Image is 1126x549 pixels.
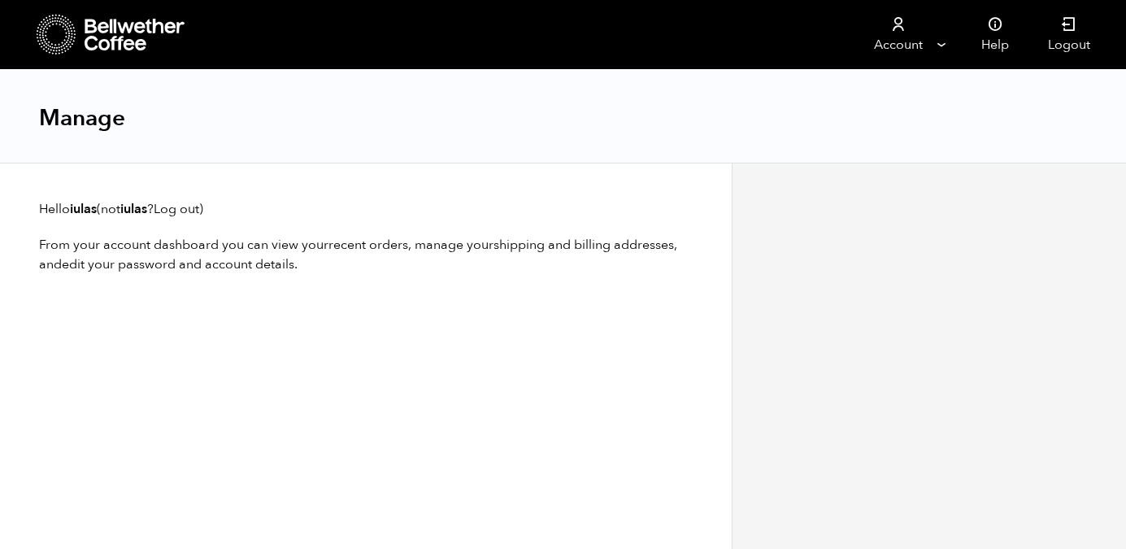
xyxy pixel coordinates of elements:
[493,236,674,254] a: shipping and billing addresses
[328,236,408,254] a: recent orders
[154,200,199,218] a: Log out
[39,235,693,274] p: From your account dashboard you can view your , manage your , and .
[62,255,294,273] a: edit your password and account details
[70,200,97,218] strong: iulas
[120,200,147,218] strong: iulas
[39,103,125,133] h1: Manage
[39,199,693,219] p: Hello (not ? )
